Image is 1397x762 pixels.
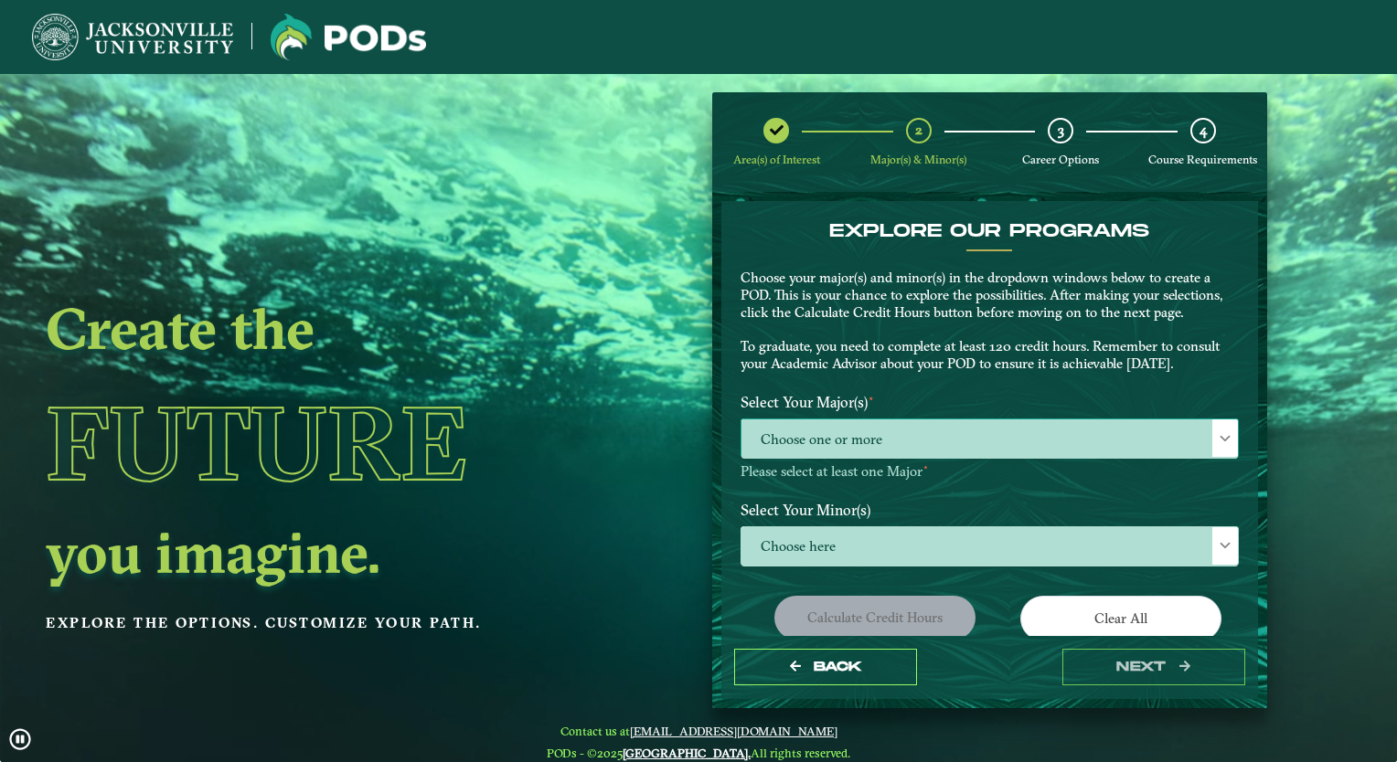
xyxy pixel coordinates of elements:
h2: you imagine. [46,526,583,577]
h2: Create the [46,302,583,354]
a: [GEOGRAPHIC_DATA]. [623,746,751,760]
p: Explore the options. Customize your path. [46,609,583,637]
h4: EXPLORE OUR PROGRAMS [741,220,1239,242]
span: Course Requirements [1148,153,1257,166]
h1: Future [46,360,583,526]
img: Jacksonville University logo [32,14,233,60]
span: 2 [915,122,922,139]
span: Choose here [741,527,1238,566]
span: 3 [1058,122,1064,139]
button: Clear All [1020,596,1221,640]
p: Please select at least one Major [741,463,1239,481]
button: next [1062,649,1245,686]
span: Back [814,659,862,674]
span: Contact us at [547,724,850,738]
img: Jacksonville University logo [271,14,426,60]
sup: ⋆ [868,391,875,405]
button: Back [734,649,917,686]
label: Select Your Minor(s) [727,492,1253,526]
label: Select Your Major(s) [727,386,1253,419]
span: Major(s) & Minor(s) [870,153,966,166]
span: Career Options [1022,153,1099,166]
button: Calculate credit hours [774,596,976,639]
span: Choose one or more [741,419,1238,459]
a: [EMAIL_ADDRESS][DOMAIN_NAME] [630,724,837,738]
p: Choose your major(s) and minor(s) in the dropdown windows below to create a POD. This is your cha... [741,270,1239,373]
span: 4 [1200,122,1207,139]
sup: ⋆ [922,460,929,473]
span: PODs - ©2025 All rights reserved. [547,746,850,760]
span: Area(s) of Interest [733,153,820,166]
